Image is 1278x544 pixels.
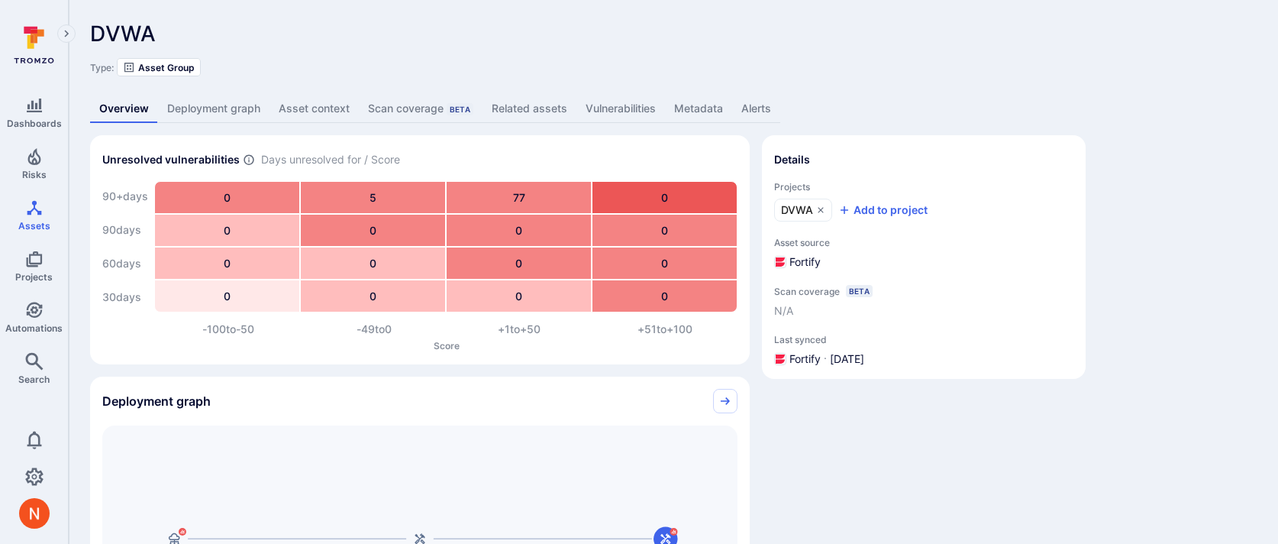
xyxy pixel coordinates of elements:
[243,152,255,168] span: Number of vulnerabilities in status ‘Open’ ‘Triaged’ and ‘In process’ divided by score and scanne...
[19,498,50,529] img: ACg8ocIprwjrgDQnDsNSk9Ghn5p5-B8DpAKWoJ5Gi9syOE4K59tr4Q=s96-c
[19,498,50,529] div: Neeren Patki
[302,322,447,337] div: -49 to 0
[774,303,793,319] span: N/A
[102,181,148,212] div: 90+ days
[102,282,148,312] div: 30 days
[789,351,821,367] span: Fortify
[592,182,737,213] div: 0
[838,202,928,218] button: Add to project
[102,215,148,245] div: 90 days
[846,285,873,297] div: Beta
[155,182,299,213] div: 0
[90,62,114,73] span: Type:
[156,340,737,351] p: Score
[774,334,1073,345] span: Last synced
[447,280,591,312] div: 0
[155,215,299,246] div: 0
[90,95,1257,123] div: Asset tabs
[90,21,156,47] span: DVWA
[665,95,732,123] a: Metadata
[155,248,299,279] div: 0
[90,95,158,123] a: Overview
[301,182,445,213] div: 5
[781,202,813,218] span: DVWA
[22,169,47,180] span: Risks
[592,322,738,337] div: +51 to +100
[7,118,62,129] span: Dashboards
[576,95,665,123] a: Vulnerabilities
[102,152,240,167] h2: Unresolved vulnerabilities
[447,182,591,213] div: 77
[447,248,591,279] div: 0
[156,322,302,337] div: -100 to -50
[301,248,445,279] div: 0
[774,152,810,167] h2: Details
[61,28,72,40] i: Expand navigation menu
[774,237,1073,248] span: Asset source
[830,351,864,367] span: [DATE]
[447,215,591,246] div: 0
[774,254,821,270] div: Fortify
[57,24,76,43] button: Expand navigation menu
[592,215,737,246] div: 0
[301,280,445,312] div: 0
[90,377,750,426] div: Collapse
[102,393,211,409] h2: Deployment graph
[18,374,50,385] span: Search
[732,95,780,123] a: Alerts
[158,95,269,123] a: Deployment graph
[138,62,195,73] span: Asset Group
[774,181,1073,193] span: Projects
[269,95,359,123] a: Asset context
[301,215,445,246] div: 0
[368,101,473,116] div: Scan coverage
[482,95,576,123] a: Related assets
[824,351,827,367] p: ·
[102,248,148,279] div: 60 days
[592,248,737,279] div: 0
[774,286,840,297] span: Scan coverage
[447,103,473,115] div: Beta
[18,220,50,232] span: Assets
[774,199,832,222] a: DVWA
[15,271,53,283] span: Projects
[5,322,63,334] span: Automations
[592,280,737,312] div: 0
[155,280,299,312] div: 0
[261,152,400,168] span: Days unresolved for / Score
[447,322,592,337] div: +1 to +50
